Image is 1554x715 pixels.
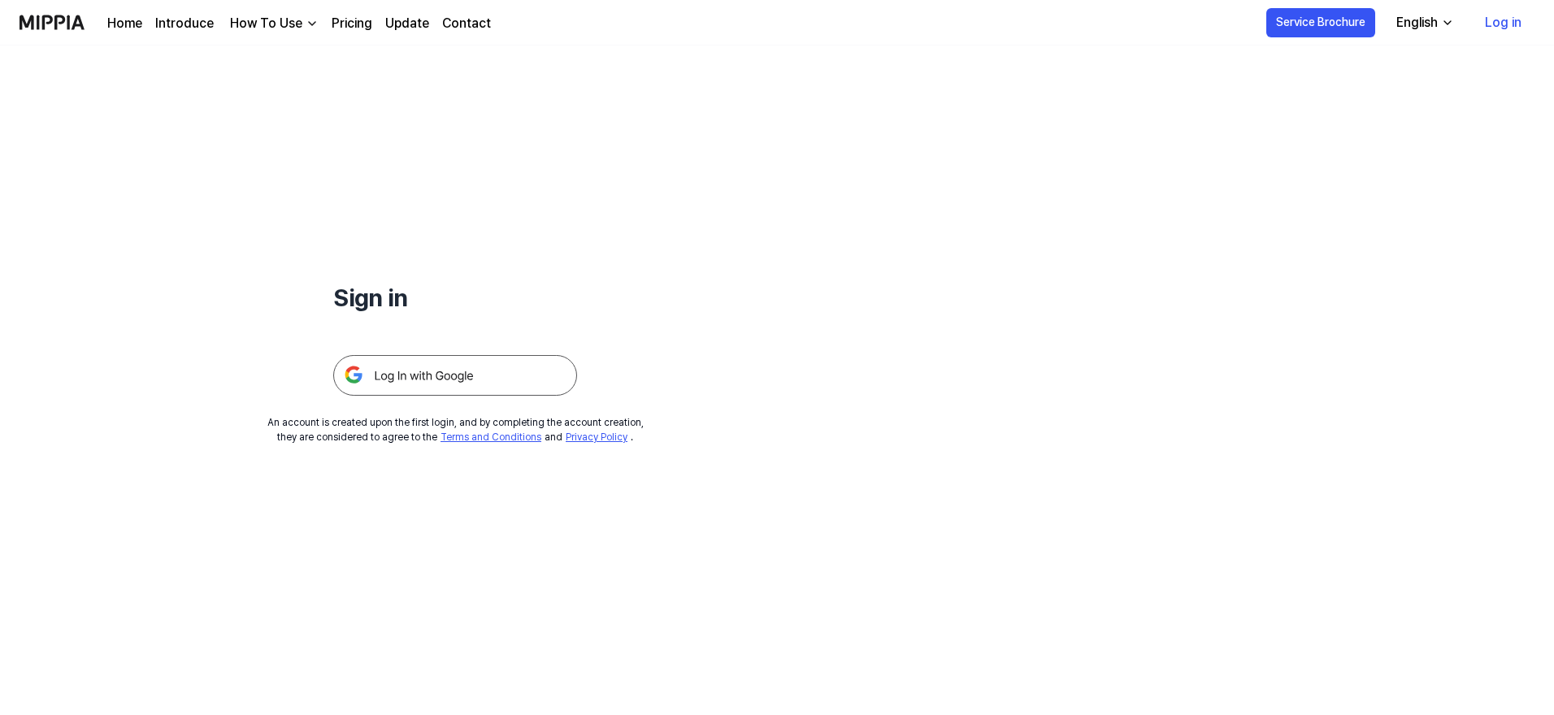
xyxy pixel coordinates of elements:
[1383,6,1464,39] button: English
[107,14,142,33] a: Home
[566,431,627,443] a: Privacy Policy
[1393,13,1441,32] div: English
[227,14,319,33] button: How To Use
[306,17,319,30] img: down
[385,14,429,33] a: Update
[333,279,577,316] h1: Sign in
[155,14,214,33] a: Introduce
[227,14,306,33] div: How To Use
[1266,8,1375,37] button: Service Brochure
[333,355,577,396] img: 구글 로그인 버튼
[332,14,372,33] a: Pricing
[267,415,644,444] div: An account is created upon the first login, and by completing the account creation, they are cons...
[441,431,541,443] a: Terms and Conditions
[442,14,491,33] a: Contact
